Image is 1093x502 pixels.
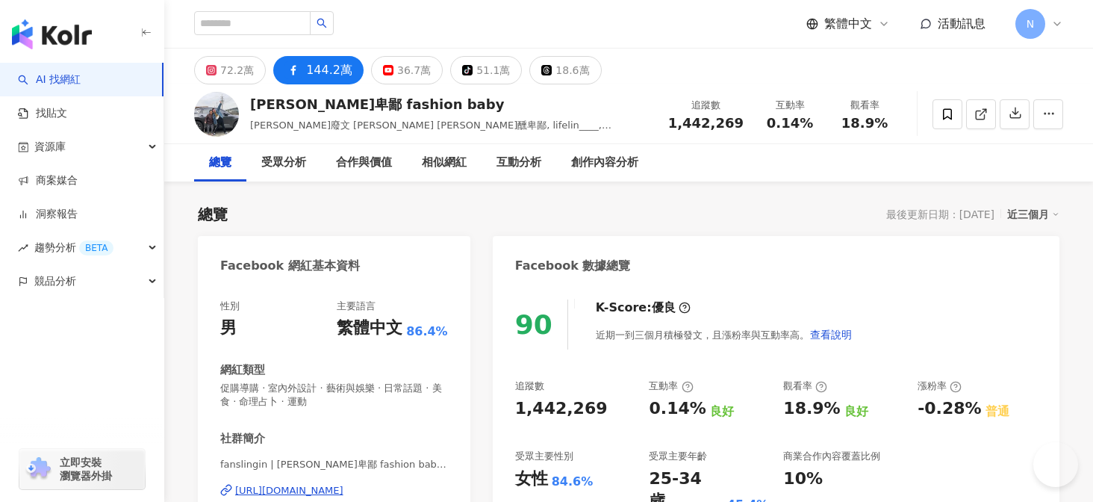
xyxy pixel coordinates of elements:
[34,231,113,264] span: 趨勢分析
[810,329,852,341] span: 查看說明
[918,397,981,421] div: -0.28%
[194,56,266,84] button: 72.2萬
[555,60,589,81] div: 18.6萬
[194,92,239,137] img: KOL Avatar
[235,484,343,498] div: [URL][DOMAIN_NAME]
[496,154,541,172] div: 互動分析
[515,309,552,340] div: 90
[783,379,827,393] div: 觀看率
[836,98,893,113] div: 觀看率
[18,173,78,188] a: 商案媒合
[336,154,392,172] div: 合作與價值
[571,154,638,172] div: 創作內容分析
[220,258,360,274] div: Facebook 網紅基本資料
[18,243,28,253] span: rise
[60,456,112,483] span: 立即安裝 瀏覽器外掛
[783,397,840,421] div: 18.9%
[79,241,113,255] div: BETA
[317,18,327,28] span: search
[783,450,880,463] div: 商業合作內容覆蓋比例
[844,403,868,420] div: 良好
[668,98,744,113] div: 追蹤數
[596,300,691,316] div: K-Score :
[649,450,707,463] div: 受眾主要年齡
[220,382,448,409] span: 促購導購 · 室內外設計 · 藝術與娛樂 · 日常話題 · 美食 · 命理占卜 · 運動
[767,116,813,131] span: 0.14%
[337,317,402,340] div: 繁體中文
[938,16,985,31] span: 活動訊息
[1027,16,1034,32] span: N
[649,379,693,393] div: 互動率
[422,154,467,172] div: 相似網紅
[198,204,228,225] div: 總覽
[1033,442,1078,487] iframe: Help Scout Beacon - Open
[515,379,544,393] div: 追蹤數
[985,403,1009,420] div: 普通
[24,457,53,481] img: chrome extension
[762,98,818,113] div: 互動率
[220,317,237,340] div: 男
[476,60,510,81] div: 51.1萬
[220,431,265,447] div: 社群簡介
[34,130,66,164] span: 資源庫
[337,300,376,313] div: 主要語言
[450,56,522,84] button: 51.1萬
[220,362,265,378] div: 網紅類型
[18,72,81,87] a: searchAI 找網紅
[809,320,853,350] button: 查看說明
[371,56,443,84] button: 36.7萬
[18,207,78,222] a: 洞察報告
[18,106,67,121] a: 找貼文
[34,264,76,298] span: 競品分析
[397,60,431,81] div: 36.7萬
[596,320,853,350] div: 近期一到三個月積極發文，且漲粉率與互動率高。
[220,484,448,498] a: [URL][DOMAIN_NAME]
[12,19,92,49] img: logo
[406,323,448,340] span: 86.4%
[652,300,676,316] div: 優良
[515,397,608,421] div: 1,442,269
[220,458,448,471] span: fanslingin | [PERSON_NAME]卑鄙 fashion baby | fanslingin
[515,450,573,463] div: 受眾主要性別
[220,60,254,81] div: 72.2萬
[306,60,352,81] div: 144.2萬
[220,300,240,313] div: 性別
[250,95,652,114] div: [PERSON_NAME]卑鄙 fashion baby
[515,258,631,274] div: Facebook 數據總覽
[783,468,823,491] div: 10%
[261,154,306,172] div: 受眾分析
[515,468,548,491] div: 女性
[529,56,601,84] button: 18.6萬
[273,56,364,84] button: 144.2萬
[552,474,594,490] div: 84.6%
[19,449,145,489] a: chrome extension立即安裝 瀏覽器外掛
[841,116,888,131] span: 18.9%
[668,115,744,131] span: 1,442,269
[250,120,648,161] span: [PERSON_NAME]廢文 [PERSON_NAME] [PERSON_NAME]醺卑鄙, lifelin____, [PERSON_NAME], lingin1209, [PERSON_N...
[886,208,994,220] div: 最後更新日期：[DATE]
[918,379,962,393] div: 漲粉率
[1007,205,1059,224] div: 近三個月
[209,154,231,172] div: 總覽
[649,397,706,421] div: 0.14%
[710,403,734,420] div: 良好
[824,16,872,32] span: 繁體中文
